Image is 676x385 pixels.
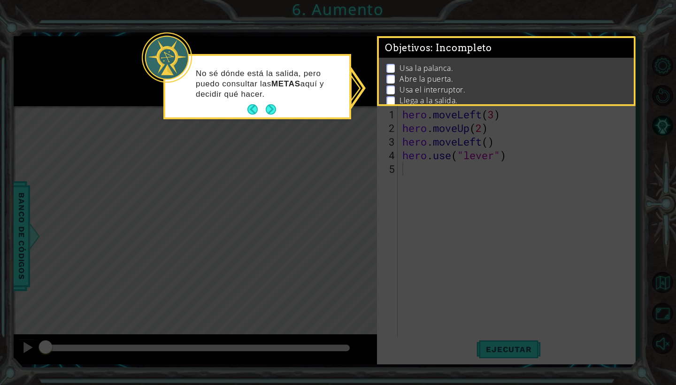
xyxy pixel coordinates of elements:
p: Usa la palanca. [399,63,453,73]
p: No sé dónde está la salida, pero puedo consultar las aquí y decidir qué hacer. [196,69,343,100]
span: : Incompleto [430,42,492,54]
p: Llega a la salida. [399,95,458,106]
p: Abre la puerta. [399,74,453,84]
p: Usa el interruptor. [399,85,465,95]
span: Objetivos [385,42,492,54]
button: Back [247,104,266,115]
button: Next [265,104,277,115]
strong: METAS [271,79,300,88]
